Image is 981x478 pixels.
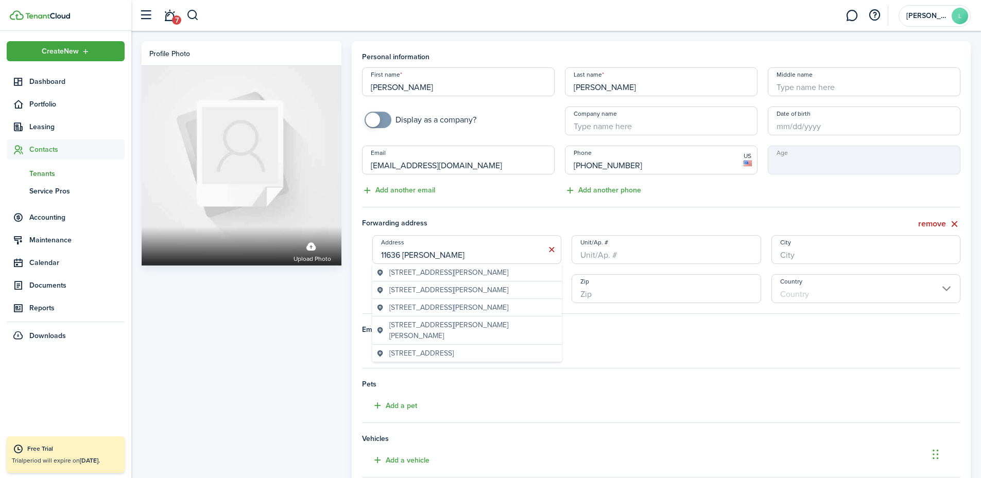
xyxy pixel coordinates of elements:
[29,121,125,132] span: Leasing
[7,182,125,200] a: Service Pros
[362,454,429,466] button: Add a vehicle
[29,76,125,87] span: Dashboard
[29,168,125,179] span: Tenants
[29,235,125,245] span: Maintenance
[389,267,508,278] span: [STREET_ADDRESS][PERSON_NAME]
[29,257,125,268] span: Calendar
[933,439,939,470] div: Drag
[7,298,125,318] a: Reports
[7,72,125,92] a: Dashboard
[362,400,417,412] button: Add a pet
[186,7,199,24] button: Search
[771,274,961,303] input: Country
[372,235,562,264] input: Start typing the address and then select from the dropdown
[29,303,125,313] span: Reports
[744,151,752,161] span: US
[389,302,508,313] span: [STREET_ADDRESS][PERSON_NAME]
[362,51,961,62] h4: Personal information
[23,456,100,465] span: period will expire on
[362,67,555,96] input: Type name here
[362,218,673,231] span: Forwarding address
[918,218,960,231] button: remove
[572,235,761,264] input: Unit/Ap. #
[136,6,156,25] button: Open sidebar
[362,146,555,174] input: Add email here
[389,348,454,359] span: [STREET_ADDRESS]
[768,67,960,96] input: Type name here
[29,280,125,291] span: Documents
[29,186,125,197] span: Service Pros
[80,456,100,465] b: [DATE].
[565,146,758,174] input: Add phone number
[771,235,961,264] input: City
[565,67,758,96] input: Type name here
[842,3,862,29] a: Messaging
[565,185,641,197] button: Add another phone
[160,3,179,29] a: Notifications
[25,13,70,19] img: TenantCloud
[866,7,883,24] button: Open resource center
[906,12,948,20] span: Langley
[565,107,758,135] input: Type name here
[7,41,125,61] button: Open menu
[389,285,508,295] span: [STREET_ADDRESS][PERSON_NAME]
[294,254,331,264] span: Upload photo
[768,107,960,135] input: mm/dd/yyyy
[29,212,125,223] span: Accounting
[294,237,331,264] label: Upload photo
[29,99,125,110] span: Portfolio
[172,15,181,25] span: 7
[27,444,119,454] div: Free Trial
[362,379,961,390] h4: Pets
[362,345,463,357] button: Add emergency contact
[362,185,435,197] button: Add another email
[149,48,190,59] div: Profile photo
[362,433,961,444] h4: Vehicles
[952,8,968,24] avatar-text: L
[572,274,761,303] input: Zip
[389,320,558,341] span: [STREET_ADDRESS][PERSON_NAME][PERSON_NAME]
[42,48,79,55] span: Create New
[7,165,125,182] a: Tenants
[7,436,125,473] a: Free TrialTrialperiod will expire on[DATE].
[29,144,125,155] span: Contacts
[12,456,119,465] p: Trial
[362,324,961,335] h4: Emergency contacts
[10,10,24,20] img: TenantCloud
[930,429,981,478] iframe: Chat Widget
[29,330,66,341] span: Downloads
